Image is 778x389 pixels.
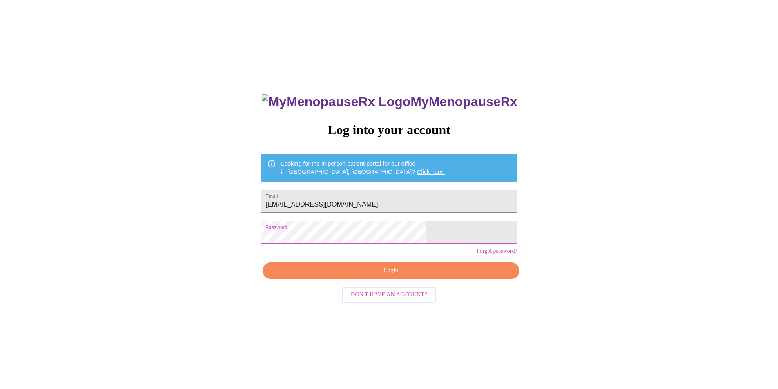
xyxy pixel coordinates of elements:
[281,156,445,179] div: Looking for the in person patient portal for our office in [GEOGRAPHIC_DATA], [GEOGRAPHIC_DATA]?
[340,291,438,298] a: Don't have an account?
[417,169,445,175] a: Click here!
[263,262,519,279] button: Login
[477,248,517,254] a: Forgot password?
[262,94,410,109] img: MyMenopauseRx Logo
[262,94,517,109] h3: MyMenopauseRx
[272,266,510,276] span: Login
[351,290,427,300] span: Don't have an account?
[261,122,517,138] h3: Log into your account
[342,287,436,303] button: Don't have an account?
